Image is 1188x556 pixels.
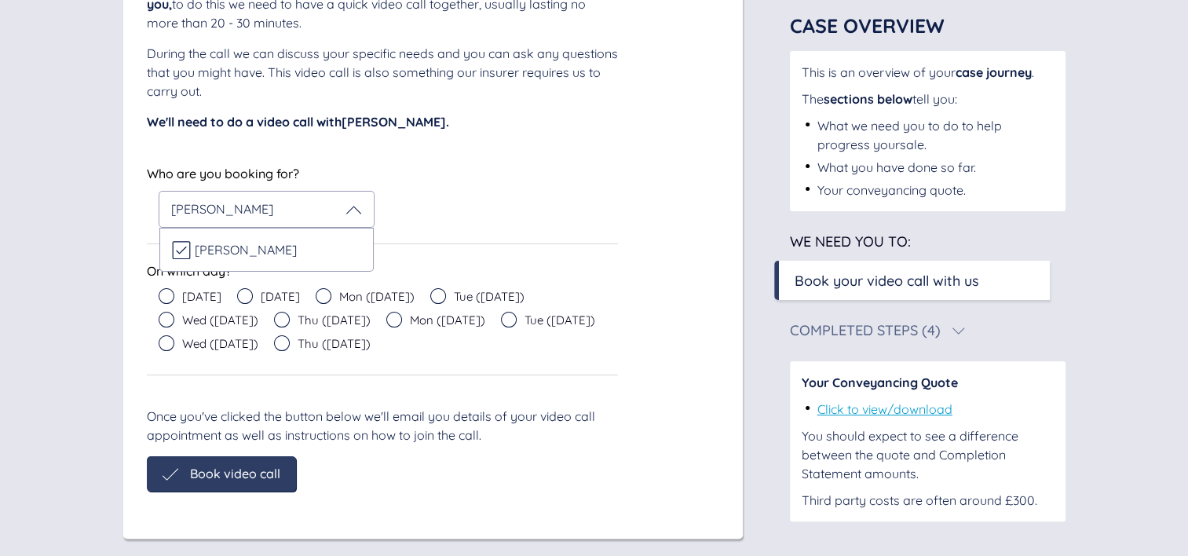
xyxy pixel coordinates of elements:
[802,375,958,390] span: Your Conveyancing Quote
[790,13,945,38] span: Case Overview
[147,44,618,101] div: During the call we can discuss your specific needs and you can ask any questions that you might h...
[454,291,525,302] span: Tue ([DATE])
[261,291,300,302] span: [DATE]
[182,314,258,326] span: Wed ([DATE])
[339,291,415,302] span: Mon ([DATE])
[817,401,952,417] a: Click to view/download
[790,232,911,251] span: We need you to:
[147,407,618,444] div: Once you've clicked the button below we'll email you details of your video call appointment as we...
[817,181,966,199] div: Your conveyancing quote.
[147,166,299,181] span: Who are you booking for?
[147,114,449,130] span: We'll need to do a video call with [PERSON_NAME] .
[195,243,297,257] span: [PERSON_NAME]
[790,324,941,338] div: Completed Steps (4)
[817,158,976,177] div: What you have done so far.
[182,291,221,302] span: [DATE]
[298,338,371,349] span: Thu ([DATE])
[817,116,1054,154] div: What we need you to do to help progress your sale .
[410,314,485,326] span: Mon ([DATE])
[525,314,595,326] span: Tue ([DATE])
[802,491,1054,510] div: Third party costs are often around £300.
[182,338,258,349] span: Wed ([DATE])
[956,64,1032,80] span: case journey
[147,263,232,279] span: On which day?
[795,270,979,291] div: Book your video call with us
[824,91,912,107] span: sections below
[190,466,280,481] span: Book video call
[802,90,1054,108] div: The tell you:
[802,63,1054,82] div: This is an overview of your .
[802,426,1054,483] div: You should expect to see a difference between the quote and Completion Statement amounts.
[298,314,371,326] span: Thu ([DATE])
[171,201,273,217] span: [PERSON_NAME]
